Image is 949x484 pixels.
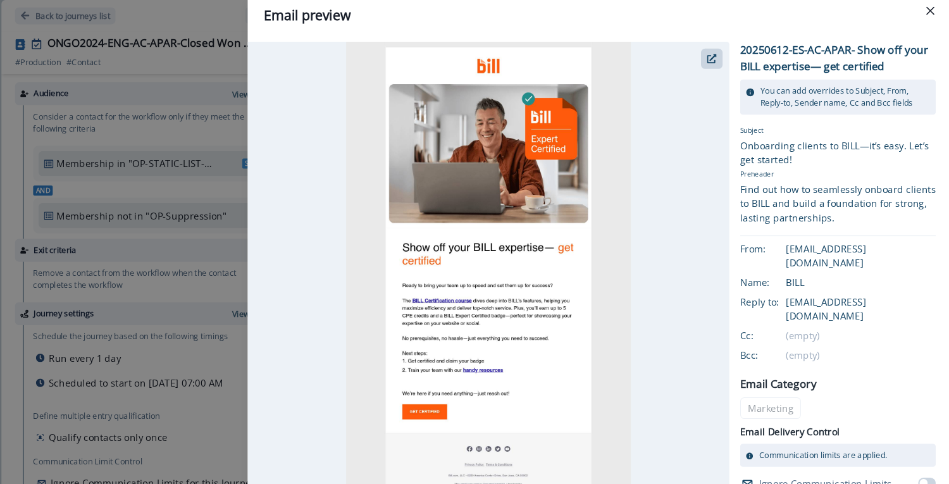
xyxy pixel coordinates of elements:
div: (empty) [796,332,936,345]
p: You can add overrides to Subject, From, Reply-to, Sender name, Cc and Bcc fields [772,85,931,108]
div: [EMAIL_ADDRESS][DOMAIN_NAME] [796,232,936,258]
div: (empty) [796,313,936,326]
img: email asset unavailable [383,44,651,484]
div: [EMAIL_ADDRESS][DOMAIN_NAME] [796,282,936,308]
div: Onboarding clients to BILL—it’s easy. Let’s get started! [753,135,936,161]
div: Bcc: [753,332,816,345]
div: BILL [796,263,936,276]
div: From: [753,232,816,245]
p: Preheader [753,161,936,176]
div: Name: [753,263,816,276]
div: Cc: [753,313,816,326]
p: Subject [753,123,936,135]
div: Reply to: [753,282,816,295]
div: Email preview [306,10,934,29]
div: Find out how to seamlessly onboard clients to BILL and build a foundation for strong, lasting par... [753,176,936,216]
p: 20250612-ES-AC-APAR- Show off your BILL expertise— get certified [753,44,936,75]
button: Close [921,5,941,25]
